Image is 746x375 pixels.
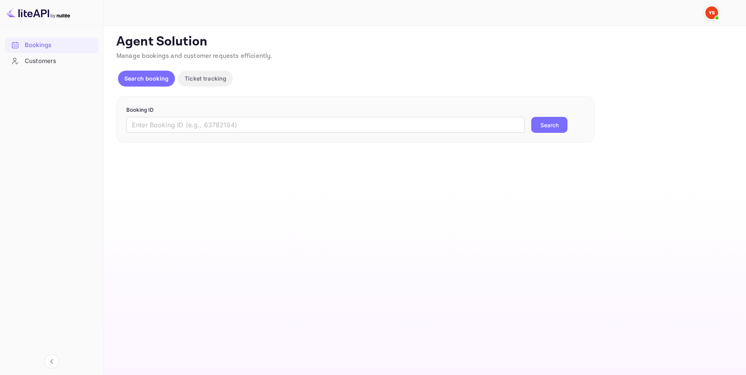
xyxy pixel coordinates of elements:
img: LiteAPI logo [6,6,70,19]
p: Ticket tracking [185,74,226,83]
p: Agent Solution [116,34,732,50]
input: Enter Booking ID (e.g., 63782194) [126,117,525,133]
div: Customers [25,57,94,66]
p: Search booking [124,74,169,83]
div: Bookings [25,41,94,50]
div: Bookings [5,37,98,53]
span: Manage bookings and customer requests efficiently. [116,52,273,60]
p: Booking ID [126,106,585,114]
button: Search [531,117,567,133]
img: Yandex Support [705,6,718,19]
a: Customers [5,53,98,68]
a: Bookings [5,37,98,52]
button: Collapse navigation [45,354,59,369]
div: Customers [5,53,98,69]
